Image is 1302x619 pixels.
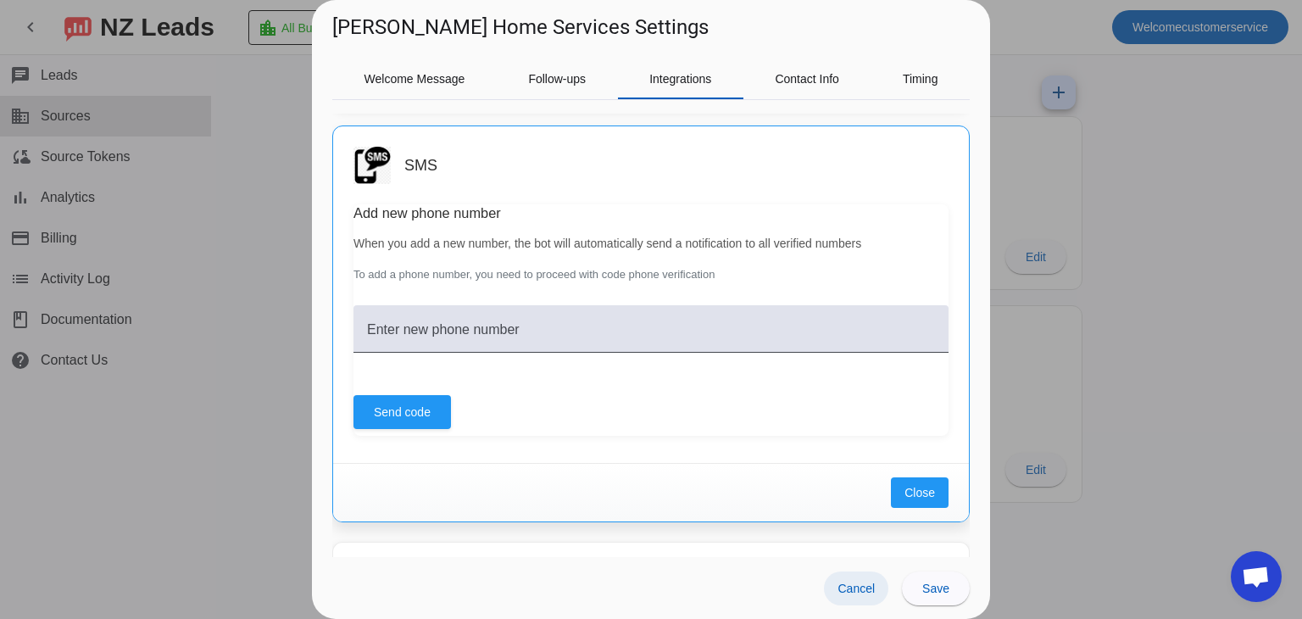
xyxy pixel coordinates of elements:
[824,572,888,605] button: Cancel
[1231,551,1282,602] div: Open chat
[353,147,391,184] img: SMS
[775,73,839,85] span: Contact Info
[904,484,935,501] span: Close
[364,73,465,85] span: Welcome Message
[902,572,970,605] button: Save
[374,404,431,421] span: Send code
[353,395,451,429] button: Send code
[353,204,949,221] h3: Add new phone number
[528,73,586,85] span: Follow-ups
[903,73,938,85] span: Timing
[404,157,437,174] h3: SMS
[922,582,949,595] span: Save
[353,266,949,283] small: To add a phone number, you need to proceed with code phone verification
[891,477,949,508] button: Close
[332,14,709,41] h1: [PERSON_NAME] Home Services Settings
[837,582,875,595] span: Cancel
[353,235,949,253] p: When you add a new number, the bot will automatically send a notification to all verified numbers
[649,73,711,85] span: Integrations
[367,322,520,337] mat-label: Enter new phone number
